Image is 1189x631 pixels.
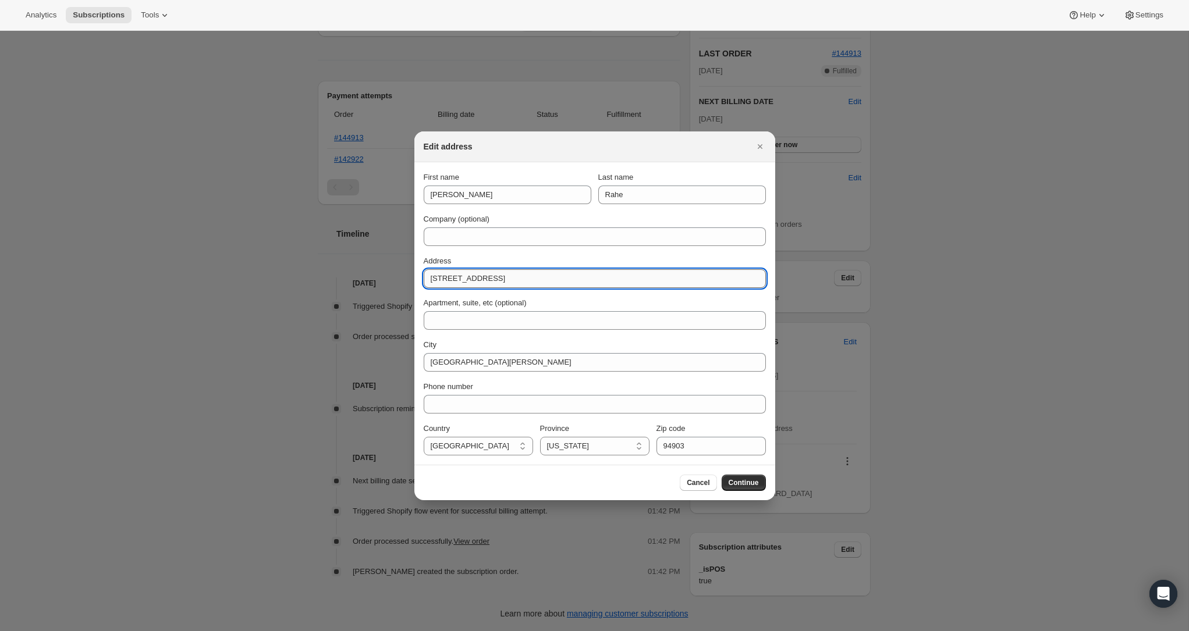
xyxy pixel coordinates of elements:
span: Subscriptions [73,10,125,20]
span: Province [540,424,570,433]
span: Apartment, suite, etc (optional) [424,298,527,307]
button: Continue [722,475,766,491]
span: Phone number [424,382,473,391]
span: Cancel [687,478,709,487]
button: Tools [134,7,178,23]
span: Tools [141,10,159,20]
span: Country [424,424,450,433]
span: Address [424,256,452,265]
button: Analytics [19,7,63,23]
button: Subscriptions [66,7,132,23]
span: Last name [598,173,634,181]
button: Help [1061,7,1114,23]
span: Analytics [26,10,56,20]
span: Company (optional) [424,215,489,223]
span: Zip code [656,424,686,433]
h2: Edit address [424,141,473,152]
button: Cancel [680,475,716,491]
button: Close [752,138,768,155]
span: Continue [729,478,759,487]
div: Open Intercom Messenger [1149,580,1177,608]
span: Help [1080,10,1095,20]
span: City [424,340,436,349]
span: Settings [1135,10,1163,20]
button: Settings [1117,7,1170,23]
span: First name [424,173,459,181]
